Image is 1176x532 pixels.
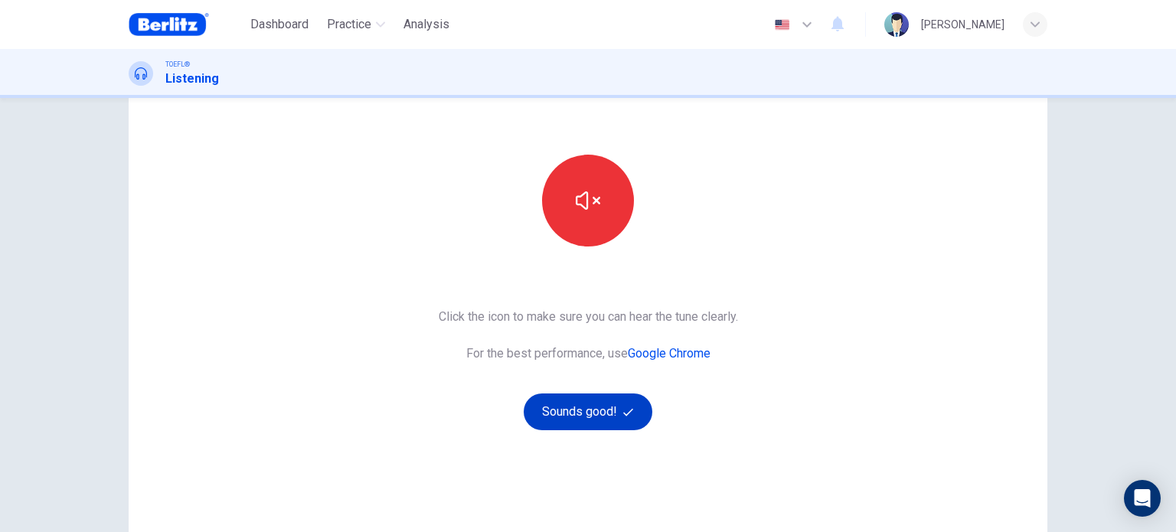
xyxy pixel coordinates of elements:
span: Click the icon to make sure you can hear the tune clearly. [439,308,738,326]
span: Dashboard [250,15,309,34]
a: Berlitz Brasil logo [129,9,244,40]
a: Google Chrome [628,346,710,361]
button: Dashboard [244,11,315,38]
img: en [773,19,792,31]
button: Analysis [397,11,456,38]
div: [PERSON_NAME] [921,15,1004,34]
span: TOEFL® [165,59,190,70]
h1: Listening [165,70,219,88]
span: Analysis [403,15,449,34]
span: For the best performance, use [439,344,738,363]
button: Practice [321,11,391,38]
span: Practice [327,15,371,34]
img: Profile picture [884,12,909,37]
img: Berlitz Brasil logo [129,9,209,40]
button: Sounds good! [524,393,652,430]
div: Open Intercom Messenger [1124,480,1161,517]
